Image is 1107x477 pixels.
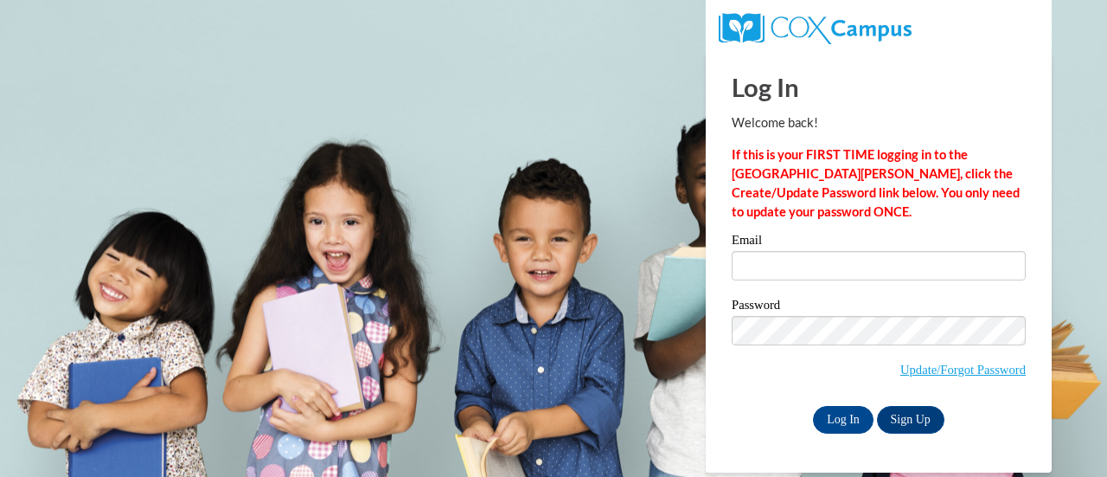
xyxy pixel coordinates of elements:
label: Password [732,299,1026,316]
input: Log In [813,406,873,434]
img: COX Campus [719,13,912,44]
h1: Log In [732,69,1026,105]
strong: If this is your FIRST TIME logging in to the [GEOGRAPHIC_DATA][PERSON_NAME], click the Create/Upd... [732,147,1020,219]
a: COX Campus [719,20,912,35]
a: Update/Forgot Password [900,363,1026,377]
p: Welcome back! [732,113,1026,132]
label: Email [732,234,1026,251]
a: Sign Up [877,406,944,434]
